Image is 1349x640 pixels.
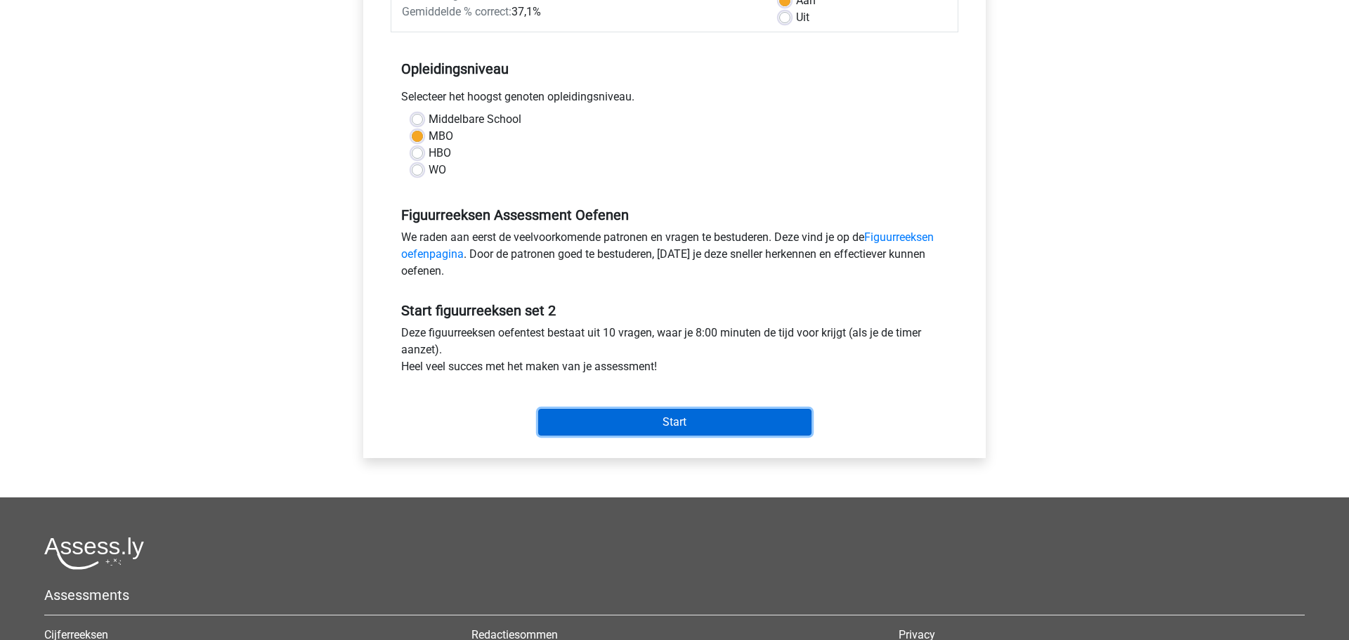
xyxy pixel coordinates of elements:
[44,587,1305,603] h5: Assessments
[401,302,948,319] h5: Start figuurreeksen set 2
[429,145,451,162] label: HBO
[401,55,948,83] h5: Opleidingsniveau
[391,4,769,20] div: 37,1%
[44,537,144,570] img: Assessly logo
[391,89,958,111] div: Selecteer het hoogst genoten opleidingsniveau.
[796,9,809,26] label: Uit
[391,229,958,285] div: We raden aan eerst de veelvoorkomende patronen en vragen te bestuderen. Deze vind je op de . Door...
[401,207,948,223] h5: Figuurreeksen Assessment Oefenen
[391,325,958,381] div: Deze figuurreeksen oefentest bestaat uit 10 vragen, waar je 8:00 minuten de tijd voor krijgt (als...
[429,162,446,178] label: WO
[429,111,521,128] label: Middelbare School
[538,409,812,436] input: Start
[402,5,511,18] span: Gemiddelde % correct:
[429,128,453,145] label: MBO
